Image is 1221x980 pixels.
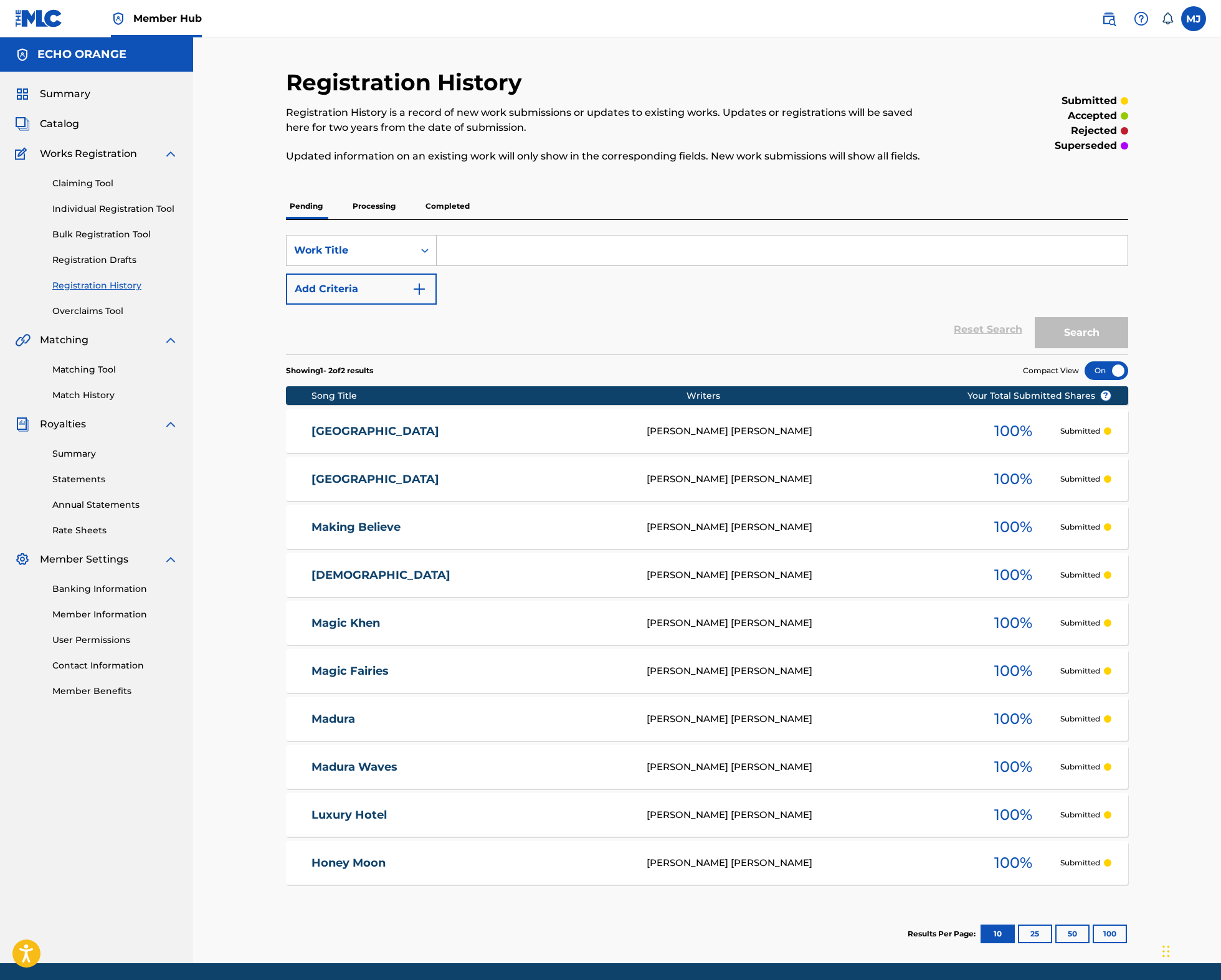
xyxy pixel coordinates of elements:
[1060,426,1100,437] p: Submitted
[994,756,1032,778] span: 100 %
[647,520,967,535] div: [PERSON_NAME] [PERSON_NAME]
[311,808,630,822] a: Luxury Hotel
[1062,93,1117,108] p: submitted
[163,552,178,567] img: expand
[311,568,630,583] a: [DEMOGRAPHIC_DATA]
[52,254,178,267] a: Registration Drafts
[994,708,1032,730] span: 100 %
[994,468,1032,490] span: 100 %
[311,424,630,439] a: [GEOGRAPHIC_DATA]
[687,389,1007,402] div: Writers
[1060,857,1100,868] p: Submitted
[1101,391,1111,401] span: ?
[1159,920,1221,980] iframe: Chat Widget
[647,664,967,678] div: [PERSON_NAME] [PERSON_NAME]
[1159,920,1221,980] div: Widget de chat
[311,616,630,630] a: Magic Khen
[647,856,967,870] div: [PERSON_NAME] [PERSON_NAME]
[1134,11,1149,26] img: help
[286,193,326,219] p: Pending
[311,712,630,726] a: Madura
[286,149,934,164] p: Updated information on an existing work will only show in the corresponding fields. New work subm...
[15,9,63,27] img: MLC Logo
[1161,12,1174,25] div: Notifications
[15,87,90,102] a: SummarySummary
[311,520,630,535] a: Making Believe
[311,760,630,774] a: Madura Waves
[37,47,126,62] h5: ECHO ORANGE
[52,583,178,596] a: Banking Information
[1060,809,1100,821] p: Submitted
[647,424,967,439] div: [PERSON_NAME] [PERSON_NAME]
[52,279,178,292] a: Registration History
[40,146,137,161] span: Works Registration
[40,552,128,567] span: Member Settings
[40,87,90,102] span: Summary
[294,243,406,258] div: Work Title
[994,852,1032,874] span: 100 %
[52,608,178,621] a: Member Information
[1186,701,1221,804] iframe: Resource Center
[52,447,178,460] a: Summary
[40,333,88,348] span: Matching
[349,193,399,219] p: Processing
[311,664,630,678] a: Magic Fairies
[994,804,1032,826] span: 100 %
[1068,108,1117,123] p: accepted
[52,473,178,486] a: Statements
[412,282,427,297] img: 9d2ae6d4665cec9f34b9.svg
[15,47,30,62] img: Accounts
[994,516,1032,538] span: 100 %
[52,202,178,216] a: Individual Registration Tool
[1060,521,1100,533] p: Submitted
[40,117,79,131] span: Catalog
[286,69,528,97] h2: Registration History
[994,660,1032,682] span: 100 %
[15,552,30,567] img: Member Settings
[647,760,967,774] div: [PERSON_NAME] [PERSON_NAME]
[52,389,178,402] a: Match History
[1060,473,1100,485] p: Submitted
[1093,925,1127,943] button: 100
[1071,123,1117,138] p: rejected
[311,472,630,487] a: [GEOGRAPHIC_DATA]
[163,146,178,161] img: expand
[15,117,30,131] img: Catalog
[1101,11,1116,26] img: search
[52,524,178,537] a: Rate Sheets
[981,925,1015,943] button: 10
[647,808,967,822] div: [PERSON_NAME] [PERSON_NAME]
[1181,6,1206,31] div: User Menu
[1060,713,1100,725] p: Submitted
[1096,6,1121,31] a: Public Search
[15,333,31,348] img: Matching
[311,389,687,402] div: Song Title
[286,235,1128,354] form: Search Form
[286,274,437,305] button: Add Criteria
[1162,933,1170,970] div: Glisser
[994,564,1032,586] span: 100 %
[1060,569,1100,581] p: Submitted
[1060,761,1100,773] p: Submitted
[52,498,178,511] a: Annual Statements
[52,228,178,241] a: Bulk Registration Tool
[422,193,473,219] p: Completed
[647,472,967,487] div: [PERSON_NAME] [PERSON_NAME]
[286,105,934,135] p: Registration History is a record of new work submissions or updates to existing works. Updates or...
[647,616,967,630] div: [PERSON_NAME] [PERSON_NAME]
[15,417,30,432] img: Royalties
[52,634,178,647] a: User Permissions
[52,363,178,376] a: Matching Tool
[1060,617,1100,629] p: Submitted
[908,928,979,940] p: Results Per Page:
[133,11,202,26] span: Member Hub
[647,568,967,583] div: [PERSON_NAME] [PERSON_NAME]
[52,177,178,190] a: Claiming Tool
[15,146,31,161] img: Works Registration
[40,417,86,432] span: Royalties
[163,417,178,432] img: expand
[1055,138,1117,153] p: superseded
[15,117,79,131] a: CatalogCatalog
[52,685,178,698] a: Member Benefits
[647,712,967,726] div: [PERSON_NAME] [PERSON_NAME]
